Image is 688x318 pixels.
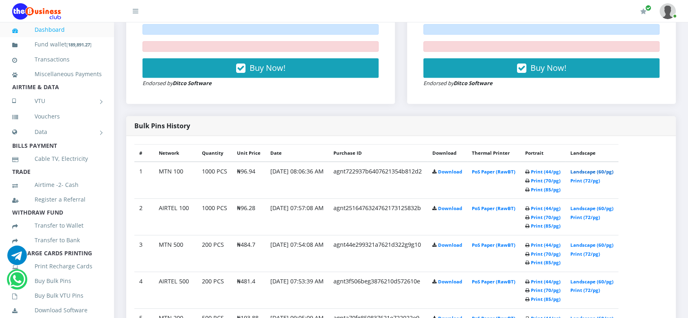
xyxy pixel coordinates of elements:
a: Landscape (60/pg) [570,242,614,248]
a: Download [438,279,462,285]
a: Print (85/pg) [531,223,561,229]
a: Cable TV, Electricity [12,149,102,168]
a: Print (70/pg) [531,214,561,220]
a: PoS Paper (RawBT) [472,205,515,211]
a: Print (85/pg) [531,296,561,302]
a: PoS Paper (RawBT) [472,279,515,285]
td: MTN 500 [154,235,197,272]
a: Data [12,122,102,142]
th: Date [265,145,329,162]
a: Dashboard [12,20,102,39]
td: 3 [134,235,154,272]
a: Chat for support [7,252,27,265]
a: Print (70/pg) [531,251,561,257]
a: Print (85/pg) [531,259,561,265]
i: Renew/Upgrade Subscription [640,8,646,15]
a: Print (70/pg) [531,287,561,293]
button: Buy Now! [142,58,379,78]
td: AIRTEL 100 [154,199,197,235]
a: Transfer to Wallet [12,216,102,235]
span: Renew/Upgrade Subscription [645,5,651,11]
small: Endorsed by [423,79,493,87]
a: Vouchers [12,107,102,126]
a: PoS Paper (RawBT) [472,242,515,248]
td: ₦96.94 [232,162,265,198]
td: agnt44e299321a7621d322g9g10 [329,235,427,272]
strong: Ditco Software [173,79,212,87]
a: Print (70/pg) [531,178,561,184]
td: MTN 100 [154,162,197,198]
td: [DATE] 07:57:08 AM [265,199,329,235]
td: 200 PCS [197,272,232,308]
td: [DATE] 07:54:08 AM [265,235,329,272]
td: 200 PCS [197,235,232,272]
span: Buy Now! [530,62,566,73]
td: agnt2516476324762173125832b [329,199,427,235]
a: Airtime -2- Cash [12,175,102,194]
td: agnt722937b6407621354b812d2 [329,162,427,198]
th: # [134,145,154,162]
a: Print Recharge Cards [12,257,102,276]
img: User [660,3,676,19]
td: [DATE] 08:06:36 AM [265,162,329,198]
td: ₦481.4 [232,272,265,308]
small: [ ] [66,42,92,48]
td: agnt3f506beg3876210d572610e [329,272,427,308]
a: Transfer to Bank [12,231,102,250]
button: Buy Now! [423,58,660,78]
th: Network [154,145,197,162]
a: Register a Referral [12,190,102,209]
a: Download [438,205,462,211]
a: Buy Bulk VTU Pins [12,286,102,305]
a: VTU [12,91,102,111]
a: Print (72/pg) [570,214,600,220]
td: 1 [134,162,154,198]
th: Purchase ID [329,145,427,162]
a: Miscellaneous Payments [12,65,102,83]
th: Thermal Printer [467,145,520,162]
td: [DATE] 07:53:39 AM [265,272,329,308]
a: Transactions [12,50,102,69]
a: Print (44/pg) [531,205,561,211]
td: 1000 PCS [197,199,232,235]
a: Print (44/pg) [531,169,561,175]
a: Print (72/pg) [570,178,600,184]
a: PoS Paper (RawBT) [472,169,515,175]
a: Landscape (60/pg) [570,205,614,211]
a: Landscape (60/pg) [570,279,614,285]
strong: Bulk Pins History [134,121,190,130]
a: Buy Bulk Pins [12,272,102,290]
a: Print (72/pg) [570,287,600,293]
a: Landscape (60/pg) [570,169,614,175]
td: 1000 PCS [197,162,232,198]
a: Print (72/pg) [570,251,600,257]
small: Endorsed by [142,79,212,87]
td: 2 [134,199,154,235]
th: Portrait [520,145,565,162]
td: 4 [134,272,154,308]
a: Print (44/pg) [531,279,561,285]
b: 189,891.27 [68,42,90,48]
td: AIRTEL 500 [154,272,197,308]
th: Quantity [197,145,232,162]
a: Print (44/pg) [531,242,561,248]
a: Chat for support [9,276,25,289]
a: Print (85/pg) [531,186,561,193]
td: ₦96.28 [232,199,265,235]
th: Download [427,145,467,162]
a: Download [438,169,462,175]
img: Logo [12,3,61,20]
th: Unit Price [232,145,265,162]
td: ₦484.7 [232,235,265,272]
span: Buy Now! [250,62,285,73]
a: Fund wallet[189,891.27] [12,35,102,54]
strong: Ditco Software [454,79,493,87]
th: Landscape [565,145,618,162]
a: Download [438,242,462,248]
